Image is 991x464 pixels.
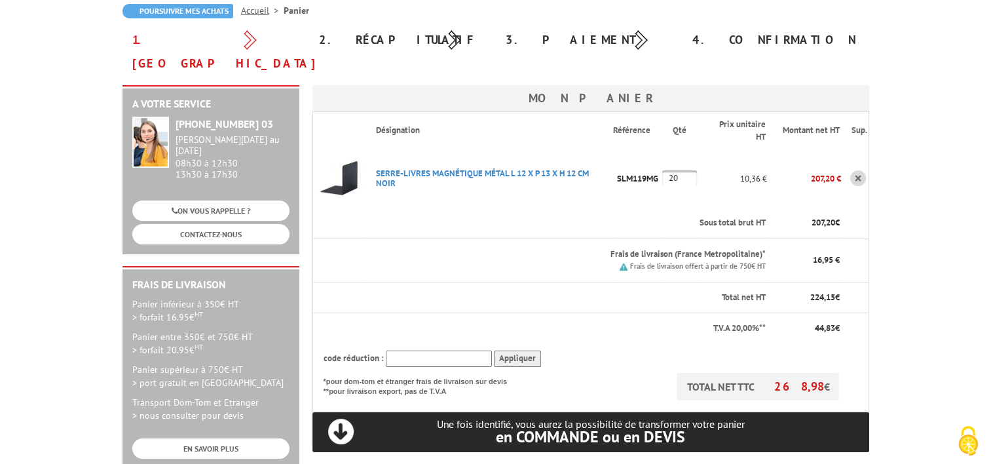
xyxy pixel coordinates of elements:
[376,168,589,189] a: SERRE-LIVRES MAGNéTIQUE MéTAL L 12 X P 13 X H 12 CM NOIR
[496,28,682,52] div: 3. Paiement
[132,344,203,356] span: > forfait 20.95€
[176,134,290,157] div: [PERSON_NAME][DATE] au [DATE]
[707,119,765,143] p: Prix unitaire HT
[766,167,840,190] p: 207,20 €
[811,217,834,228] span: 207,20
[613,167,662,190] p: SLM119MG
[241,5,284,16] a: Accueil
[697,167,766,190] p: 10,36 €
[952,425,984,457] img: Cookies (fenêtre modale)
[777,217,839,229] p: €
[132,396,290,422] p: Transport Dom-Tom et Etranger
[132,279,290,291] h2: Frais de Livraison
[132,311,203,323] span: > forfait 16.95€
[629,261,765,271] small: Frais de livraison offert à partir de 750€ HT
[810,292,834,303] span: 224,15
[312,85,869,111] h3: Mon panier
[814,322,834,334] span: 44,83
[132,224,290,244] a: CONTACTEZ-NOUS
[312,418,869,445] p: Une fois identifié, vous aurez la possibilité de transformer votre panier
[195,309,203,319] sup: HT
[677,373,839,400] p: TOTAL NET TTC €
[309,28,496,52] div: 2. Récapitulatif
[324,322,766,335] p: T.V.A 20,00%**
[132,363,290,389] p: Panier supérieur à 750€ HT
[945,419,991,464] button: Cookies (fenêtre modale)
[176,117,273,130] strong: [PHONE_NUMBER] 03
[840,112,869,149] th: Sup.
[132,98,290,110] h2: A votre service
[132,117,169,168] img: widget-service.jpg
[682,28,869,52] div: 4. Confirmation
[496,427,685,447] span: en COMMANDE ou en DEVIS
[132,438,290,459] a: EN SAVOIR PLUS
[284,4,309,17] li: Panier
[324,353,384,364] span: code réduction :
[132,330,290,357] p: Panier entre 350€ et 750€ HT
[132,410,244,421] span: > nous consulter pour devis
[324,373,520,397] p: *pour dom-tom et étranger frais de livraison sur devis **pour livraison export, pas de T.V.A
[613,125,661,137] p: Référence
[132,201,290,221] a: ON VOUS RAPPELLE ?
[494,351,541,367] input: Appliquer
[777,322,839,335] p: €
[662,112,697,149] th: Qté
[812,254,839,265] span: 16,95 €
[313,152,365,204] img: SERRE-LIVRES MAGNéTIQUE MéTAL L 12 X P 13 X H 12 CM NOIR
[195,342,203,351] sup: HT
[774,379,823,394] span: 268,98
[376,248,766,261] p: Frais de livraison (France Metropolitaine)*
[777,292,839,304] p: €
[365,112,614,149] th: Désignation
[122,4,233,18] a: Poursuivre mes achats
[132,377,284,389] span: > port gratuit en [GEOGRAPHIC_DATA]
[324,292,766,304] p: Total net HT
[365,208,767,239] th: Sous total brut HT
[122,28,309,75] div: 1. [GEOGRAPHIC_DATA]
[620,263,627,271] img: picto.png
[176,134,290,180] div: 08h30 à 12h30 13h30 à 17h30
[132,298,290,324] p: Panier inférieur à 350€ HT
[777,125,839,137] p: Montant net HT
